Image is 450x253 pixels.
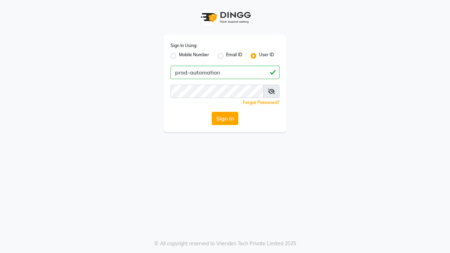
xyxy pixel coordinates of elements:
[226,52,242,60] label: Email ID
[212,112,238,125] button: Sign In
[259,52,274,60] label: User ID
[171,43,197,49] label: Sign In Using:
[243,100,279,105] a: Forgot Password?
[171,85,264,98] input: Username
[179,52,209,60] label: Mobile Number
[197,7,253,28] img: logo1.svg
[171,66,279,79] input: Username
